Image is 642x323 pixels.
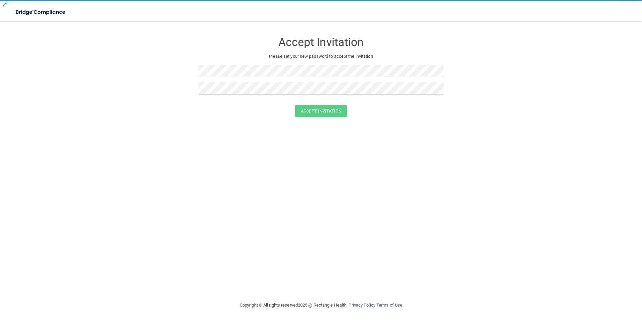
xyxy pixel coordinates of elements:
img: bridge_compliance_login_screen.278c3ca4.svg [10,5,72,19]
h3: Accept Invitation [198,36,444,48]
a: Privacy Policy [349,303,375,308]
p: Please set your new password to accept the invitation [203,52,439,60]
a: Terms of Use [376,303,402,308]
div: Copyright © All rights reserved 2025 @ Rectangle Health | | [198,294,444,316]
button: Accept Invitation [295,105,347,117]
